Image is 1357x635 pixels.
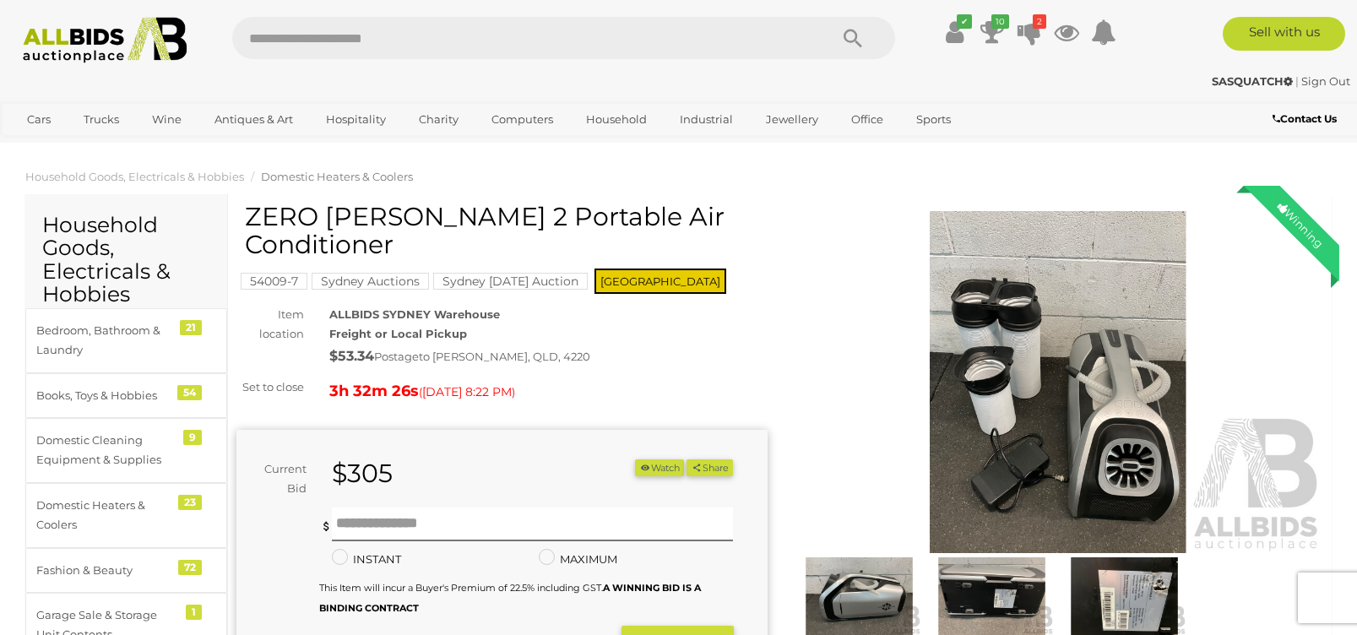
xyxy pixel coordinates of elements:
strong: 3h 32m 26s [329,382,419,400]
a: Trucks [73,106,130,133]
button: Watch [635,459,684,477]
h2: Household Goods, Electricals & Hobbies [42,214,210,307]
button: Search [811,17,895,59]
div: Domestic Heaters & Coolers [36,496,176,535]
i: ✔ [957,14,972,29]
a: Household [575,106,658,133]
a: Industrial [669,106,744,133]
div: Set to close [224,377,317,397]
a: Charity [408,106,470,133]
strong: SASQUATCH [1212,74,1293,88]
div: Item location [224,305,317,345]
div: Books, Toys & Hobbies [36,386,176,405]
a: Sydney Auctions [312,274,429,288]
a: Cars [16,106,62,133]
img: Allbids.com.au [14,17,197,63]
span: | [1295,74,1299,88]
a: 54009-7 [241,274,307,288]
mark: 54009-7 [241,273,307,290]
a: [GEOGRAPHIC_DATA] [16,133,158,161]
h1: ZERO [PERSON_NAME] 2 Portable Air Conditioner [245,203,763,258]
a: Sydney [DATE] Auction [433,274,588,288]
div: 21 [180,320,202,335]
a: Contact Us [1273,110,1341,128]
a: Domestic Heaters & Coolers 23 [25,483,227,548]
button: Share [687,459,733,477]
div: 72 [178,560,202,575]
div: 54 [177,385,202,400]
div: Domestic Cleaning Equipment & Supplies [36,431,176,470]
mark: Sydney Auctions [312,273,429,290]
span: [GEOGRAPHIC_DATA] [594,269,726,294]
a: Bedroom, Bathroom & Laundry 21 [25,308,227,373]
a: Sports [905,106,962,133]
div: 9 [183,430,202,445]
strong: Freight or Local Pickup [329,327,467,340]
a: Office [840,106,894,133]
a: ✔ [942,17,968,47]
div: Fashion & Beauty [36,561,176,580]
div: 23 [178,495,202,510]
strong: $305 [332,458,393,489]
div: Bedroom, Bathroom & Laundry [36,321,176,361]
a: Wine [141,106,193,133]
img: ZERO BREEZE Mark 2 Portable Air Conditioner [793,211,1324,553]
span: ( ) [419,385,515,399]
b: A WINNING BID IS A BINDING CONTRACT [319,582,701,613]
div: 1 [186,605,202,620]
div: Postage [329,345,768,369]
b: Contact Us [1273,112,1337,125]
a: Household Goods, Electricals & Hobbies [25,170,244,183]
span: [DATE] 8:22 PM [422,384,512,399]
mark: Sydney [DATE] Auction [433,273,588,290]
a: Hospitality [315,106,397,133]
a: Fashion & Beauty 72 [25,548,227,593]
li: Watch this item [635,459,684,477]
a: Sell with us [1223,17,1345,51]
strong: $53.34 [329,348,374,364]
label: MAXIMUM [539,550,617,569]
a: Domestic Heaters & Coolers [261,170,413,183]
a: 2 [1017,17,1042,47]
a: Domestic Cleaning Equipment & Supplies 9 [25,418,227,483]
small: This Item will incur a Buyer's Premium of 22.5% including GST. [319,582,701,613]
label: INSTANT [332,550,401,569]
a: 10 [980,17,1005,47]
i: 2 [1033,14,1046,29]
a: SASQUATCH [1212,74,1295,88]
div: Current Bid [236,459,319,499]
a: Sign Out [1301,74,1350,88]
a: Antiques & Art [204,106,304,133]
a: Books, Toys & Hobbies 54 [25,373,227,418]
a: Jewellery [755,106,829,133]
span: to [PERSON_NAME], QLD, 4220 [419,350,590,363]
strong: ALLBIDS SYDNEY Warehouse [329,307,500,321]
a: Computers [480,106,564,133]
div: Winning [1262,186,1339,263]
i: 10 [991,14,1009,29]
